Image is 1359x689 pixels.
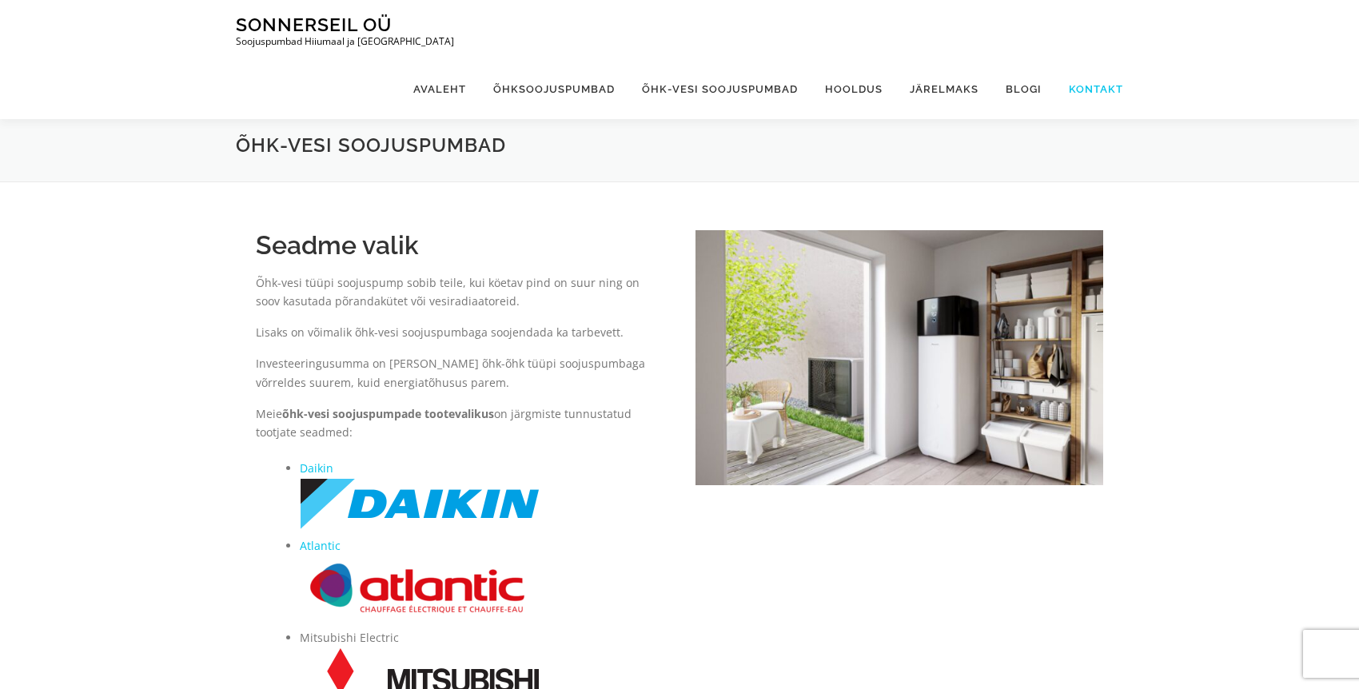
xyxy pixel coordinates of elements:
p: Lisaks on võimalik õhk-vesi soojuspumbaga soojendada ka tarbevett. [256,323,664,342]
a: Hooldus [811,59,896,119]
a: Kontakt [1055,59,1123,119]
p: Investeeringusumma on [PERSON_NAME] õhk-õhk tüüpi soojuspumbaga võrreldes suurem, kuid energiatõh... [256,354,664,392]
h2: Seadme valik [256,230,664,261]
h1: Õhk-vesi soojuspumbad [236,133,1123,157]
a: Blogi [992,59,1055,119]
strong: õhk-vesi soojuspumpade tootevalikus [282,406,494,421]
a: Õhk-vesi soojuspumbad [628,59,811,119]
a: Atlantic [300,538,341,553]
p: Õhk-vesi tüüpi soojuspump sobib teile, kui köetav pind on suur ning on soov kasutada põrandakütet... [256,273,664,312]
img: Daikin-Altherma-heat-pump-Image-Dailkin [695,230,1103,485]
a: Õhksoojuspumbad [480,59,628,119]
a: Avaleht [400,59,480,119]
a: Daikin [300,460,333,476]
p: Meie on järgmiste tunnustatud tootjate seadmed: [256,404,664,443]
p: Soojuspumbad Hiiumaal ja [GEOGRAPHIC_DATA] [236,36,454,47]
a: Sonnerseil OÜ [236,14,392,35]
a: Järelmaks [896,59,992,119]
